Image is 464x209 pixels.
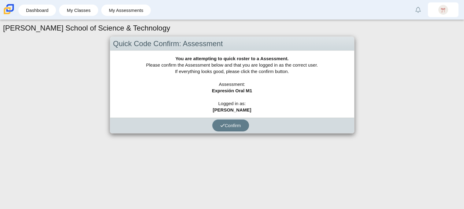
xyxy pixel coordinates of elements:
span: Confirm [220,123,241,128]
button: Confirm [212,119,249,131]
a: My Assessments [104,5,148,16]
h1: [PERSON_NAME] School of Science & Technology [3,23,170,33]
div: Quick Code Confirm: Assessment [110,37,354,51]
b: Expresión Oral M1 [212,88,252,93]
div: Please confirm the Assessment below and that you are logged in as the correct user. If everything... [110,51,354,118]
b: You are attempting to quick roster to a Assessment. [175,56,288,61]
a: Alerts [411,3,425,16]
b: [PERSON_NAME] [213,107,251,112]
a: Carmen School of Science & Technology [2,11,15,16]
a: Dashboard [21,5,53,16]
a: My Classes [62,5,95,16]
img: Carmen School of Science & Technology [2,3,15,16]
img: alexa.morenosanche.bheH2X [438,5,448,15]
a: alexa.morenosanche.bheH2X [428,2,458,17]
